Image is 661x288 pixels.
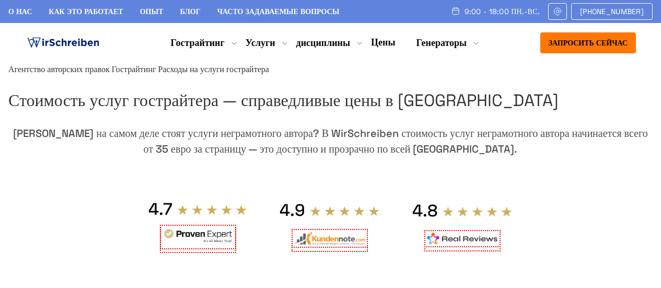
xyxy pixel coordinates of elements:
a: Гострайтинг [112,64,156,75]
font: Стоимость услуг гострайтера — справедливые цены в [GEOGRAPHIC_DATA] [8,90,559,111]
font: 4.8 [412,200,438,221]
button: Запросить сейчас [540,32,636,53]
font: Запросить сейчас [549,38,628,48]
img: рейтинг клиентов [294,232,365,246]
font: 4.7 [148,199,172,220]
a: Как это работает [49,7,123,16]
a: Гострайтинг [171,37,225,49]
a: Услуги [246,37,275,49]
a: [PHONE_NUMBER] [571,3,653,20]
img: Электронная почта [553,7,562,16]
img: звезды [177,204,248,215]
a: Часто задаваемые вопросы [217,7,340,16]
font: 9:00 - 18:00 Пн.-Вс. [465,7,540,16]
font: [PERSON_NAME] на самом деле стоят услуги неграмотного автора? В WirSchreiben стоимость услуг негр... [13,126,647,156]
font: [PHONE_NUMBER] [580,7,644,16]
a: Опыт [140,7,164,16]
font: Генераторы [416,37,467,49]
a: дисциплины [296,37,350,49]
img: звезды [309,205,380,217]
font: 4.9 [280,200,305,221]
img: логотип ghostwriter-austria [25,35,101,51]
img: звезды [442,206,513,217]
a: О нас [8,7,32,16]
font: Расходы на услуги гострайтера [158,64,269,75]
img: реальные отзывы [427,233,498,245]
a: Блог [180,7,201,16]
a: Агентство авторских правок [8,64,110,75]
img: Расписание [451,7,460,15]
a: Цены [371,36,395,48]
